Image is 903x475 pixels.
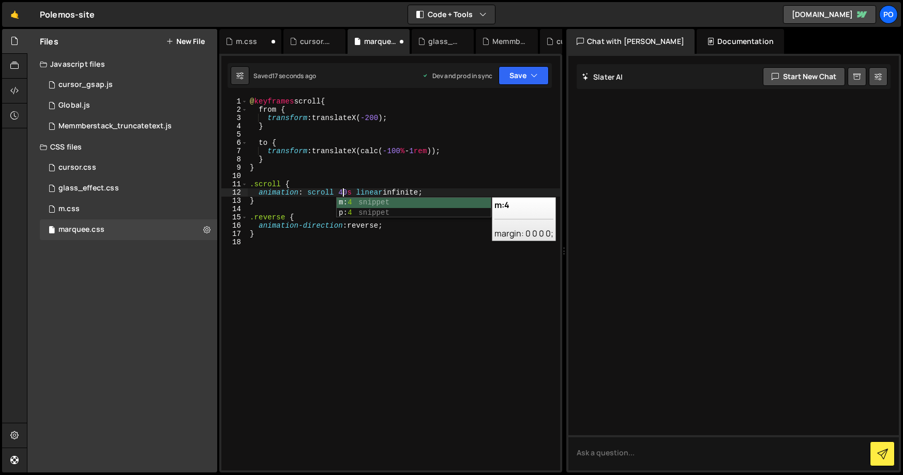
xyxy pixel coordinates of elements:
[408,5,495,24] button: Code + Tools
[582,72,623,82] h2: Slater AI
[364,36,397,47] div: marquee.css
[272,71,316,80] div: 17 seconds ago
[879,5,898,24] a: Po
[492,36,525,47] div: Memmberstack_truncatetext.js
[300,36,333,47] div: cursor.css
[40,75,217,95] div: 17290/47981.js
[566,29,695,54] div: Chat with [PERSON_NAME]
[221,106,248,114] div: 2
[40,199,217,219] div: 17290/48323.css
[27,54,217,75] div: Javascript files
[58,163,96,172] div: cursor.css
[221,122,248,130] div: 4
[494,199,509,211] b: m:4
[221,188,248,197] div: 12
[422,71,492,80] div: Dev and prod in sync
[58,225,104,234] div: marquee.css
[221,180,248,188] div: 11
[221,139,248,147] div: 6
[221,97,248,106] div: 1
[221,130,248,139] div: 5
[253,71,316,80] div: Saved
[236,36,257,47] div: m.css
[221,205,248,213] div: 14
[556,36,590,47] div: cursor_gsap.js
[428,36,461,47] div: glass_effect.css
[27,137,217,157] div: CSS files
[499,66,549,85] button: Save
[40,157,217,178] div: 17290/48278.css
[40,36,58,47] h2: Files
[40,95,217,116] div: 17290/47927.js
[221,213,248,221] div: 15
[763,67,845,86] button: Start new chat
[40,178,217,199] div: 17290/47986.css
[58,80,113,90] div: cursor_gsap.js
[40,219,217,240] div: 17290/47987.css
[221,238,248,246] div: 18
[58,101,90,110] div: Global.js
[166,37,205,46] button: New File
[697,29,784,54] div: Documentation
[221,221,248,230] div: 16
[221,172,248,180] div: 10
[58,184,119,193] div: glass_effect.css
[221,155,248,164] div: 8
[221,230,248,238] div: 17
[40,8,95,21] div: Polemos-site
[492,197,556,241] div: margin: 0 0 0 0;
[2,2,27,27] a: 🤙
[58,204,80,214] div: m.css
[58,122,172,131] div: Memmberstack_truncatetext.js
[221,147,248,155] div: 7
[783,5,876,24] a: [DOMAIN_NAME]
[221,197,248,205] div: 13
[221,164,248,172] div: 9
[40,116,217,137] div: 17290/47983.js
[221,114,248,122] div: 3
